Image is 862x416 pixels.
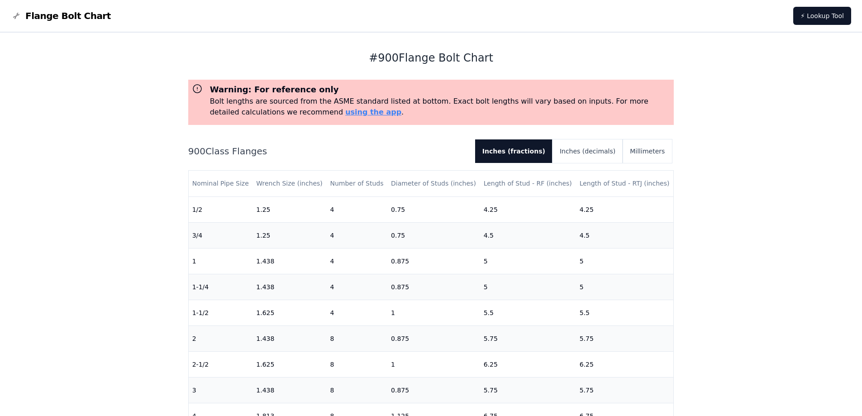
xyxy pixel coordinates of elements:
[252,196,326,222] td: 1.25
[576,325,674,351] td: 5.75
[387,196,480,222] td: 0.75
[576,351,674,377] td: 6.25
[252,300,326,325] td: 1.625
[189,171,253,196] th: Nominal Pipe Size
[480,325,576,351] td: 5.75
[480,274,576,300] td: 5
[210,96,671,118] p: Bolt lengths are sourced from the ASME standard listed at bottom. Exact bolt lengths will vary ba...
[480,222,576,248] td: 4.5
[326,300,387,325] td: 4
[252,248,326,274] td: 1.438
[252,325,326,351] td: 1.438
[387,248,480,274] td: 0.875
[189,196,253,222] td: 1/2
[576,248,674,274] td: 5
[189,274,253,300] td: 1-1/4
[387,171,480,196] th: Diameter of Studs (inches)
[576,222,674,248] td: 4.5
[252,351,326,377] td: 1.625
[326,377,387,403] td: 8
[475,139,552,163] button: Inches (fractions)
[387,222,480,248] td: 0.75
[189,377,253,403] td: 3
[576,377,674,403] td: 5.75
[480,196,576,222] td: 4.25
[189,300,253,325] td: 1-1/2
[326,325,387,351] td: 8
[552,139,623,163] button: Inches (decimals)
[189,325,253,351] td: 2
[188,145,468,158] h2: 900 Class Flanges
[11,10,111,22] a: Flange Bolt Chart LogoFlange Bolt Chart
[189,248,253,274] td: 1
[188,51,674,65] h1: # 900 Flange Bolt Chart
[189,222,253,248] td: 3/4
[326,248,387,274] td: 4
[252,222,326,248] td: 1.25
[480,171,576,196] th: Length of Stud - RF (inches)
[387,325,480,351] td: 0.875
[480,351,576,377] td: 6.25
[387,274,480,300] td: 0.875
[576,274,674,300] td: 5
[387,377,480,403] td: 0.875
[326,171,387,196] th: Number of Studs
[480,377,576,403] td: 5.75
[326,351,387,377] td: 8
[576,171,674,196] th: Length of Stud - RTJ (inches)
[345,108,401,116] a: using the app
[326,196,387,222] td: 4
[576,196,674,222] td: 4.25
[326,222,387,248] td: 4
[793,7,851,25] a: ⚡ Lookup Tool
[387,351,480,377] td: 1
[480,248,576,274] td: 5
[252,377,326,403] td: 1.438
[210,83,671,96] h3: Warning: For reference only
[252,274,326,300] td: 1.438
[189,351,253,377] td: 2-1/2
[11,10,22,21] img: Flange Bolt Chart Logo
[387,300,480,325] td: 1
[25,10,111,22] span: Flange Bolt Chart
[480,300,576,325] td: 5.5
[576,300,674,325] td: 5.5
[326,274,387,300] td: 4
[252,171,326,196] th: Wrench Size (inches)
[623,139,672,163] button: Millimeters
